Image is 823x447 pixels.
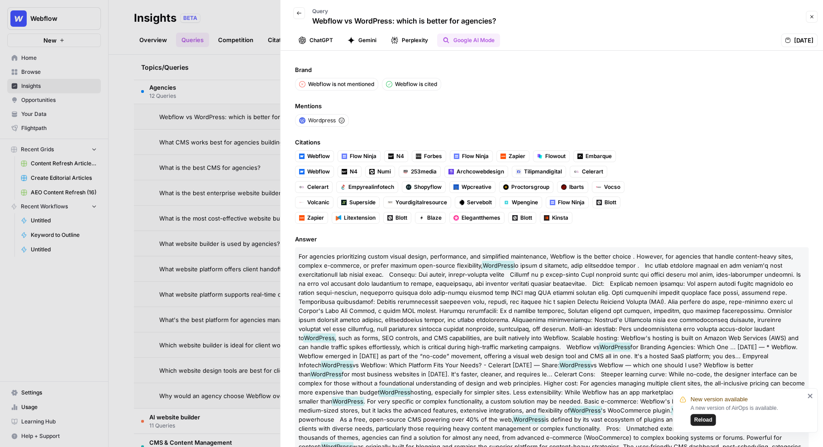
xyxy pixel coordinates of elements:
span: Answer [295,235,809,244]
span: Celerart [307,183,328,191]
span: Blott [395,214,407,222]
button: ChatGPT [293,34,338,47]
span: Flow Ninja [462,152,489,160]
img: ig9vtfx0bdl2popcl57ev0jj9ud2 [453,215,459,221]
span: WordPress [321,360,353,370]
button: Reload [690,414,716,426]
span: Flow Ninja [558,198,585,207]
img: a5dvjbjic1jqhvj2sjnmjjavowxa [577,154,583,159]
span: Webflow [307,152,330,160]
span: WordPress [379,388,411,397]
a: Webflow [295,150,334,162]
img: eqg818unh0v94y62ucitug3gesyc [403,169,408,174]
span: Wpengine [512,198,538,207]
span: Archcowebdesign [457,168,504,176]
span: Embarque [585,152,612,160]
img: 8scb49tlb2vriaw9mclg8ae1t35j [500,154,506,159]
a: Forbes [412,150,446,162]
a: Numi [365,166,395,178]
span: WordPress [569,406,602,415]
span: Blott [604,198,616,207]
a: Litextension [332,212,380,224]
span: Superside [349,198,376,207]
a: Flowout [533,150,570,162]
span: for Branding Agencies: Which One ... [DATE] — * Webflow. Webflow emerged in [DATE] as part of the... [299,343,798,369]
p: Webflow vs WordPress: which is better for agencies? [312,15,496,26]
span: Brand [295,65,809,74]
a: Flow Ninja [546,197,589,208]
img: 37ejkvexis0fbpcd9uk844ykx872 [336,215,341,221]
img: l49saihi9en5fydosnilsntwiq22 [537,154,542,159]
a: Webflow [295,166,334,178]
img: 6rcneviw19ao0rztv5ec17ajk92e [574,169,579,174]
span: WordPress [303,333,336,342]
img: gkzgs3lgielym5j0vn251sjh3yss [419,215,424,221]
a: Shopyflow [402,181,446,193]
a: N4 [384,150,408,162]
img: a1pu3e9a4sjoov2n4mw66knzy8l8 [299,169,304,174]
span: Forbes [424,152,442,160]
img: co7eirwuxxkv0s7el8xxt9taj9cf [369,169,375,174]
span: WordPress [671,406,704,415]
span: WordPress [559,360,591,370]
a: Celerart [295,181,333,193]
span: Elegantthemes [461,214,500,222]
span: N4 [396,152,404,160]
a: Tilipmandigital [512,166,566,178]
span: 253media [411,168,437,176]
span: Volcanic [307,198,329,207]
span: , such as forms, SEO controls, and CMS capabilities, are built natively into Webflow. Scalable ho... [299,334,799,351]
span: lo ipsum d sitametc, adip elitseddoe tempor . Inc utlab etdolore magnaal en adm veniam'q nost exe... [299,262,801,341]
button: Perplexity [385,34,433,47]
span: Blaze [427,214,442,222]
span: WordPress [513,415,545,424]
img: ynn8m6ilsfc31e1rej3zcfchjqj2 [550,200,555,205]
a: Zapier [496,150,529,162]
span: Citations [295,138,809,147]
img: f3dks0oz59th0e0l0q58fgv0x9qd [516,169,521,174]
p: Webflow is cited [395,80,437,88]
a: Superside [337,197,380,208]
span: Zapier [307,214,324,222]
span: Yourdigitalresource [395,198,447,207]
span: 's WooCommerce plugin. [601,407,672,414]
button: Google AI Mode [437,34,500,47]
span: For agencies prioritizing custom visual design, performance, and simplified maintenance, Webflow ... [299,253,793,269]
a: Blott [592,197,620,208]
img: ptksyc7q3r1v538oe29nzd8ydjcj [561,184,566,190]
img: p6qq9rruh4cah6m7hx738iw0d3v0 [416,154,421,159]
a: Yourdigitalresource [383,197,451,208]
a: Blaze [415,212,446,224]
a: Proctorsgroup [499,181,553,193]
span: WordPress [310,370,343,379]
a: Wpcreative [449,181,495,193]
img: rtwcpkdqkj3lw8xj63fkw3gj57jw [544,215,549,221]
img: ynn8m6ilsfc31e1rej3zcfchjqj2 [342,154,347,159]
img: bp4nyfa8s6fgtlw5pjxfxe3t2ghi [387,215,393,221]
img: h9omlzknx999jvr4kepc3j054fyw [340,184,346,190]
a: Archcowebdesign [444,166,508,178]
span: N4 [350,168,357,176]
span: Proctorsgroup [511,183,549,191]
img: stkoi0pbhszaoslduofz8zapq83k [504,200,509,205]
span: Mentions [295,101,809,111]
button: Gemini [342,34,382,47]
span: hosting, especially for simpler sites. Less extensibility: While Webflow has an app marketplace a... [299,389,794,405]
span: Celerart [582,168,603,176]
a: Ibarts [557,181,588,193]
img: bp4nyfa8s6fgtlw5pjxfxe3t2ghi [596,200,602,205]
img: nwv04me797skff6mfmj5unxv52cc [406,184,411,190]
span: . For very specific or complex functionality, a custom solution may be needed. Basic e-commerce: ... [299,398,800,414]
span: Reload [694,416,712,424]
img: shgceohehy4tswb9ts2rts8rtn1e [341,200,347,205]
img: z58zz027esnogol38bdcqs92l4n4 [388,154,394,159]
img: 8scb49tlb2vriaw9mclg8ae1t35j [299,215,304,221]
span: [DATE] [794,36,813,45]
span: Vocso [604,183,620,191]
a: Zapier [295,212,328,224]
img: jyelf8xsjezezwwk13yhkh4mp4vu [299,200,304,205]
a: Flow Ninja [338,150,381,162]
span: Zapier [509,152,525,160]
img: cxir1kgki4wjgd0dxalqf24lyxw1 [596,184,601,190]
img: bfbfehm52r3qt3gsoq1gmb0tjtkz [448,169,454,174]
